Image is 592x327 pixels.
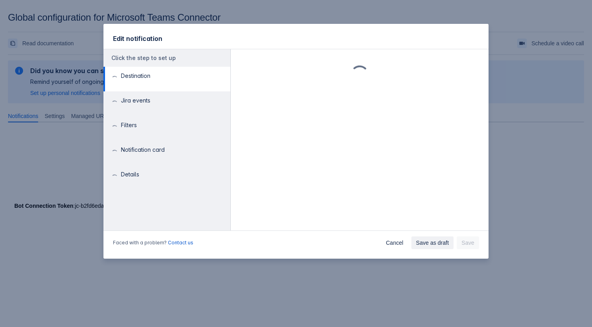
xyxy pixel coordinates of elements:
[457,236,479,249] button: Save
[121,170,139,178] span: Details
[111,54,176,61] span: Click the step to set up
[121,97,150,104] span: Jira events
[121,146,165,154] span: Notification card
[381,236,408,249] button: Cancel
[113,240,193,246] span: Faced with a problem?
[168,240,193,246] a: Contact us
[113,35,162,43] span: Edit notification
[462,236,474,249] span: Save
[411,236,454,249] button: Save as draft
[386,236,403,249] span: Cancel
[121,72,150,80] span: Destination
[416,236,449,249] span: Save as draft
[121,121,137,129] span: Filters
